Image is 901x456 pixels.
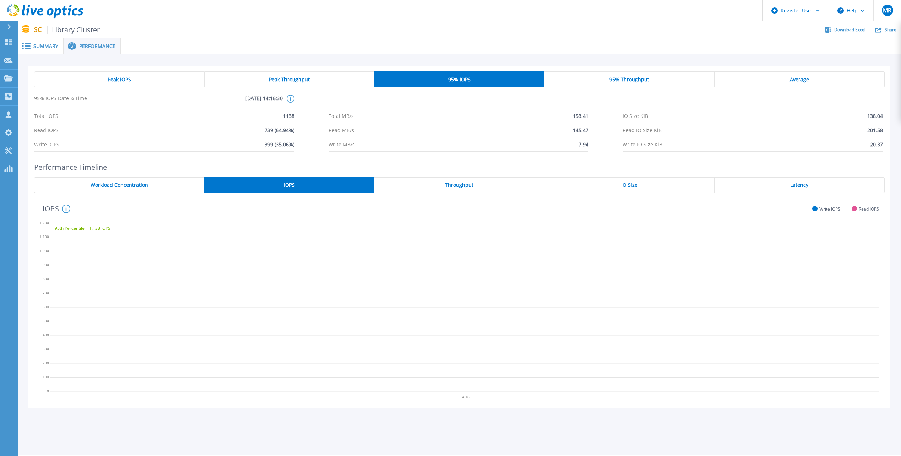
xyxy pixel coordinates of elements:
[34,95,158,109] span: 95% IOPS Date & Time
[284,182,295,188] span: IOPS
[108,77,131,82] span: Peak IOPS
[43,304,49,309] text: 600
[43,276,49,281] text: 800
[885,28,896,32] span: Share
[790,77,809,82] span: Average
[329,109,354,123] span: Total MB/s
[158,95,283,109] span: [DATE] 14:16:30
[448,77,471,82] span: 95% IOPS
[43,262,49,267] text: 900
[39,220,49,225] text: 1,200
[573,109,588,123] span: 153.41
[445,182,473,188] span: Throughput
[43,332,49,337] text: 400
[623,123,662,137] span: Read IO Size KiB
[34,137,59,151] span: Write IOPS
[883,7,891,13] span: MR
[790,182,808,188] span: Latency
[43,205,70,213] h4: IOPS
[91,182,148,188] span: Workload Concentration
[834,28,865,32] span: Download Excel
[39,234,49,239] text: 1,100
[621,182,637,188] span: IO Size
[34,123,59,137] span: Read IOPS
[43,374,49,379] text: 100
[867,109,883,123] span: 138.04
[867,123,883,137] span: 201.58
[819,206,840,212] span: Write IOPS
[79,44,115,49] span: Performance
[265,123,294,137] span: 739 (64.94%)
[43,290,49,295] text: 700
[47,389,49,393] text: 0
[33,44,58,49] span: Summary
[43,360,49,365] text: 200
[329,123,354,137] span: Read MB/s
[573,123,588,137] span: 145.47
[870,137,883,151] span: 20.37
[34,109,58,123] span: Total IOPS
[609,77,649,82] span: 95% Throughput
[34,163,885,171] h2: Performance Timeline
[34,26,100,34] p: SC
[39,248,49,253] text: 1,000
[265,137,294,151] span: 399 (35.06%)
[623,137,662,151] span: Write IO Size KiB
[47,26,100,34] span: Library Cluster
[579,137,588,151] span: 7.94
[43,318,49,323] text: 500
[43,346,49,351] text: 300
[329,137,355,151] span: Write MB/s
[283,109,294,123] span: 1138
[55,225,110,231] text: 95th Percentile = 1,138 IOPS
[859,206,879,212] span: Read IOPS
[623,109,648,123] span: IO Size KiB
[269,77,310,82] span: Peak Throughput
[461,395,470,400] text: 14:16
